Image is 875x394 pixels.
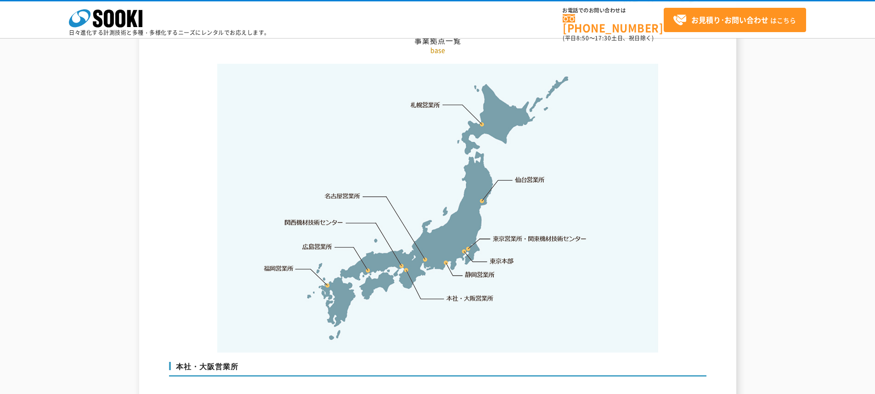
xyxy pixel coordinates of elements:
a: 福岡営業所 [264,264,294,273]
a: 関西機材技術センター [285,218,343,227]
p: base [169,45,706,55]
h3: 本社・大阪営業所 [169,362,706,377]
span: 8:50 [576,34,589,42]
a: 本社・大阪営業所 [446,294,494,303]
span: はこちら [673,13,796,27]
a: 札幌営業所 [411,100,440,109]
a: 静岡営業所 [465,270,495,279]
a: 東京本部 [490,257,514,266]
a: お見積り･お問い合わせはこちら [664,8,806,32]
span: (平日 ～ 土日、祝日除く) [563,34,654,42]
a: 名古屋営業所 [325,192,361,201]
span: お電話でのお問い合わせは [563,8,664,13]
strong: お見積り･お問い合わせ [691,14,768,25]
span: 17:30 [595,34,611,42]
a: 東京営業所・関東機材技術センター [493,234,587,243]
a: [PHONE_NUMBER] [563,14,664,33]
p: 日々進化する計測技術と多種・多様化するニーズにレンタルでお応えします。 [69,30,270,35]
img: 事業拠点一覧 [217,64,658,353]
a: 仙台営業所 [515,175,545,184]
a: 広島営業所 [303,242,333,251]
